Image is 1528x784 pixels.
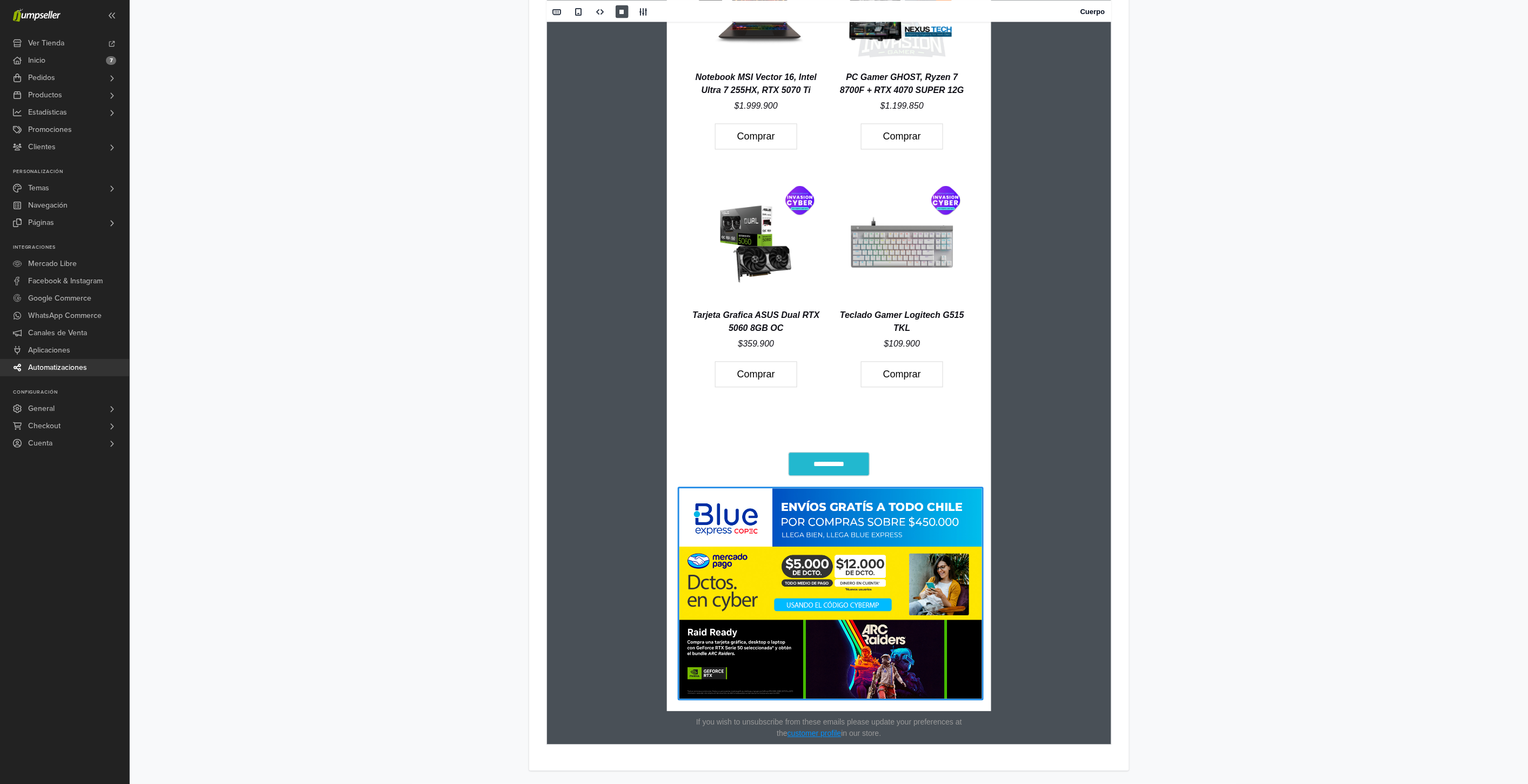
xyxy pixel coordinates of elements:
p: Configuración [13,389,129,396]
span: Productos [28,87,62,104]
i: $359.900 [191,766,228,775]
i: $1.999.900 [188,528,231,537]
p: Como sabemos que eres un amante del gaming, hemos preparado los mejores descuentos para ti. ¡Apro... [131,263,433,302]
i: Notebook MSI Vector 16, Intel Ultra 7 255HX, RTX 5070 Ti [149,500,270,522]
span: Google Commerce [28,290,91,307]
span: Automatizaciones [28,359,87,376]
img: image-706dd8f7-a31f-4d74-815c-adb594b91e1b.png [296,612,415,730]
i: Teclado Gamer Logitech G515 TKL [293,738,417,760]
span: Temas [28,180,49,197]
span: WhatsApp Commerce [28,307,102,324]
span: Pedidos [28,69,55,87]
span: Estadísticas [28,104,67,121]
span: Clientes [28,138,56,156]
a: Comprar [314,550,396,576]
span: Mercado Libre [28,255,77,273]
img: image-142a33a7-f14a-427b-86b9-19148a1594e3.png [150,374,269,493]
span: Cuenta [28,435,52,452]
span: Facebook & Instagram [28,273,103,290]
a: Comprar [168,550,250,576]
span: 7 [106,56,116,65]
span: Ver Tienda [28,35,64,52]
i: $109.900 [337,766,373,775]
img: image-2e07a8aa-e82e-40f9-ba5a-e4c138e68609.png [150,612,269,730]
span: Canales de Venta [28,324,87,342]
i: $1.199.850 [333,528,377,537]
span: Aplicaciones [28,342,70,359]
img: image-71c1898a-3557-4c39-9dc4-647ff5079ad8.png [296,374,415,493]
span: Promociones [28,121,72,138]
span: General [28,400,55,417]
span: Páginas [28,214,54,231]
span: Checkout [28,417,61,435]
p: Personalización [13,169,129,175]
span: Navegación [28,197,68,214]
p: Integraciones [13,244,129,251]
span: Inicio [28,52,45,69]
i: Tarjeta Grafica ASUS Dual RTX 5060 8GB OC [145,738,272,760]
img: image-0a29bb4e-5cf0-4980-8376-5cdc04298a67.jpg [120,32,444,241]
i: PC Gamer GHOST, Ryzen 7 8700F + RTX 4070 SUPER 12G [293,500,417,522]
p: Productos destacados [142,334,423,349]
